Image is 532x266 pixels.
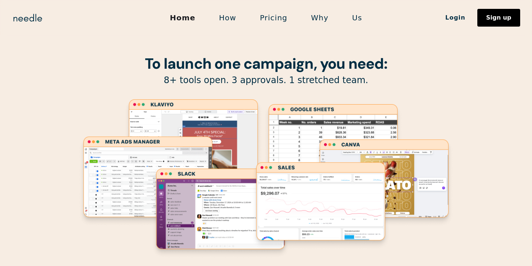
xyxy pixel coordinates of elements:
a: Us [340,10,374,25]
a: Login [433,11,477,24]
a: Pricing [248,10,299,25]
a: Sign up [477,9,520,27]
strong: To launch one campaign, you need: [145,54,387,73]
a: How [207,10,248,25]
div: Sign up [486,15,511,21]
a: Home [158,10,207,25]
p: 8+ tools open. 3 approvals. 1 stretched team. [78,75,454,86]
a: Why [299,10,340,25]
